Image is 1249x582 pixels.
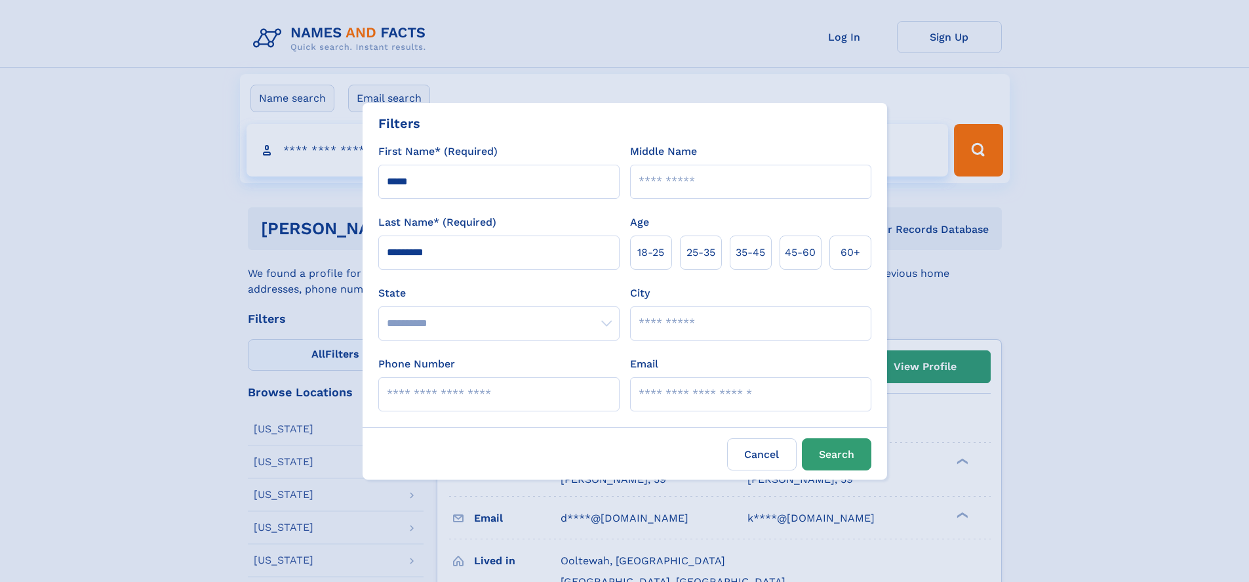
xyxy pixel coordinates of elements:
span: 25‑35 [686,245,715,260]
label: Last Name* (Required) [378,215,496,230]
label: Phone Number [378,356,455,372]
div: Filters [378,114,420,133]
label: Middle Name [630,144,697,159]
label: Age [630,215,649,230]
span: 18‑25 [637,245,664,260]
label: City [630,285,650,301]
label: Cancel [727,438,797,470]
span: 60+ [841,245,860,260]
label: Email [630,356,658,372]
button: Search [802,438,871,470]
label: State [378,285,620,301]
span: 35‑45 [736,245,765,260]
span: 45‑60 [785,245,816,260]
label: First Name* (Required) [378,144,498,159]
